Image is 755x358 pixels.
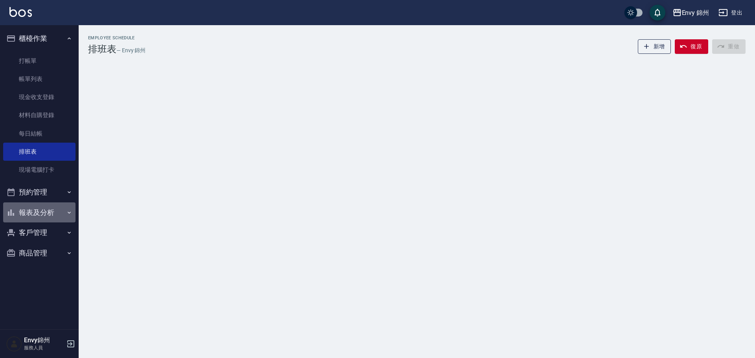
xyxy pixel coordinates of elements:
h3: 排班表 [88,44,116,55]
button: Envy 錦州 [669,5,713,21]
button: 登出 [715,6,746,20]
h5: Envy錦州 [24,336,64,344]
a: 材料自購登錄 [3,106,75,124]
a: 現金收支登錄 [3,88,75,106]
button: 預約管理 [3,182,75,202]
a: 每日結帳 [3,125,75,143]
h2: Employee Schedule [88,35,145,40]
button: 復原 [675,39,708,54]
button: 商品管理 [3,243,75,263]
div: Envy 錦州 [682,8,709,18]
button: 櫃檯作業 [3,28,75,49]
button: save [650,5,665,20]
button: 客戶管理 [3,222,75,243]
a: 打帳單 [3,52,75,70]
img: Logo [9,7,32,17]
a: 排班表 [3,143,75,161]
a: 現場電腦打卡 [3,161,75,179]
button: 報表及分析 [3,202,75,223]
p: 服務人員 [24,344,64,351]
button: 新增 [638,39,671,54]
a: 帳單列表 [3,70,75,88]
h6: — Envy 錦州 [116,46,146,55]
img: Person [6,336,22,352]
